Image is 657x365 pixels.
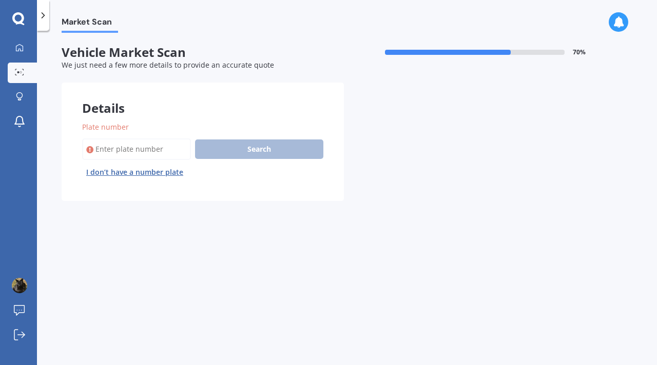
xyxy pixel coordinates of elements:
[62,60,274,70] span: We just need a few more details to provide an accurate quote
[62,83,344,113] div: Details
[573,49,586,56] span: 70 %
[82,138,191,160] input: Enter plate number
[82,122,129,132] span: Plate number
[62,45,344,60] span: Vehicle Market Scan
[82,164,187,180] button: I don’t have a number plate
[62,17,118,31] span: Market Scan
[12,278,27,293] img: ACg8ocLKqZMDbGQyj8RrE3aEcT5jmHrOWL09mX25f9aRephPwy6L_rxz=s96-c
